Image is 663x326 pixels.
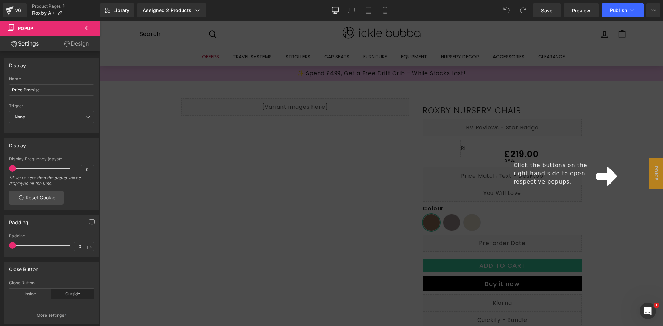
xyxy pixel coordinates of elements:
[9,175,94,191] div: *If set to zero then the popup will be displayed all the time.​
[32,10,55,16] span: Roxby A+
[646,3,660,17] button: More
[9,59,26,68] div: Display
[377,3,393,17] a: Mobile
[602,3,644,17] button: Publish
[9,280,94,285] div: Close Button
[572,7,590,14] span: Preview
[9,216,28,225] div: Padding
[9,157,94,161] div: Display Frequency (days)*
[3,3,27,17] a: v6
[9,103,94,108] div: Trigger
[4,307,99,323] button: More settings
[9,139,26,148] div: Display
[100,21,663,326] iframe: To enrich screen reader interactions, please activate Accessibility in Grammarly extension settings
[37,312,64,318] p: More settings
[9,77,94,81] div: Name
[14,6,22,15] div: v6
[516,3,530,17] button: Redo
[360,3,377,17] a: Tablet
[414,141,488,164] span: Click the buttons on the right hand side to open respective popups.
[500,3,513,17] button: Undo
[32,3,100,9] a: Product Pages
[536,137,563,168] span: Price Promise
[9,263,38,272] div: Close Button
[15,114,25,119] b: None
[564,3,599,17] a: Preview
[541,7,552,14] span: Save
[654,303,659,308] span: 1
[640,303,656,319] iframe: Intercom live chat
[9,191,64,205] a: Reset Cookie
[610,8,627,13] span: Publish
[51,289,94,299] div: Outside
[100,3,134,17] a: New Library
[18,26,33,31] span: Popup
[344,3,360,17] a: Laptop
[9,289,51,299] div: Inside
[327,3,344,17] a: Desktop
[143,7,201,14] div: Assigned 2 Products
[9,234,94,238] div: Padding
[51,36,102,51] a: Design
[87,244,93,249] span: px
[113,7,129,13] span: Library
